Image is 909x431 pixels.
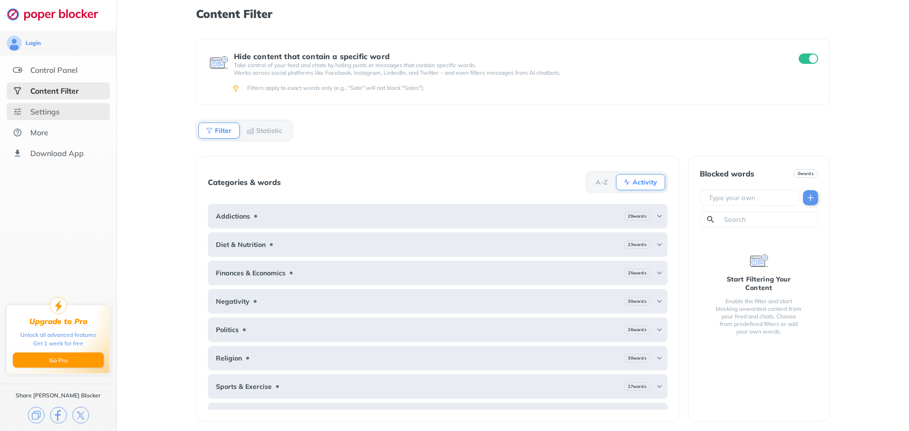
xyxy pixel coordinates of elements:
b: 0 words [798,170,814,177]
div: Blocked words [700,169,754,178]
div: Settings [30,107,60,116]
b: Addictions [216,212,250,220]
img: x.svg [72,407,89,423]
img: copy.svg [28,407,45,423]
b: Finances & Economics [216,269,285,277]
img: Statistic [247,127,254,134]
div: Categories & words [208,178,281,186]
div: More [30,128,48,137]
img: features.svg [13,65,22,75]
img: settings.svg [13,107,22,116]
div: Unlock all advanced features [20,331,96,339]
b: Sports & Exercise [216,383,272,390]
b: 26 words [628,326,646,333]
b: Politics [216,326,239,334]
b: Religion [216,354,242,362]
img: Activity [623,178,631,186]
h1: Content Filter [196,8,829,20]
img: download-app.svg [13,149,22,158]
div: Filters apply to exact words only (e.g., "Sale" will not block "Sales"). [247,84,816,92]
div: Upgrade to Pro [29,317,88,326]
b: Activity [633,179,657,185]
b: 23 words [628,241,646,248]
input: Search [723,215,814,224]
div: Download App [30,149,84,158]
div: Enable the filter and start blocking unwanted content from your feed and chats. Choose from prede... [715,298,803,335]
div: Start Filtering Your Content [715,275,803,292]
div: Share [PERSON_NAME] Blocker [16,392,101,399]
b: Statistic [256,128,282,133]
img: Filter [205,127,213,134]
img: about.svg [13,128,22,137]
b: A-Z [596,179,608,185]
input: Type your own [708,193,795,202]
div: Control Panel [30,65,78,75]
div: Get 1 week for free [33,339,83,348]
b: Diet & Nutrition [216,241,266,248]
b: Filter [215,128,232,133]
p: Works across social platforms like Facebook, Instagram, LinkedIn, and Twitter – and even filters ... [234,69,781,77]
b: 25 words [628,270,646,276]
img: avatar.svg [7,35,22,51]
b: 27 words [628,383,646,390]
p: Take control of your feed and chats by hiding posts or messages that contain specific words. [234,62,781,69]
img: facebook.svg [50,407,67,423]
b: 30 words [628,298,646,305]
div: Hide content that contain a specific word [234,52,781,61]
img: logo-webpage.svg [7,8,108,21]
img: social-selected.svg [13,86,22,96]
b: Negativity [216,298,250,305]
img: upgrade-to-pro.svg [50,297,67,314]
div: Content Filter [30,86,79,96]
b: 29 words [628,213,646,220]
div: Login [26,39,41,47]
b: 30 words [628,355,646,361]
button: Go Pro [13,352,104,368]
